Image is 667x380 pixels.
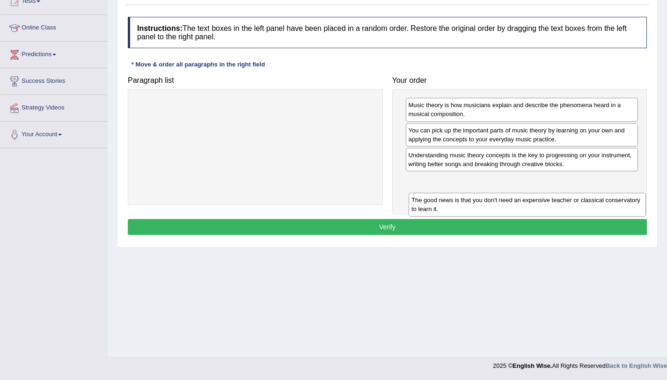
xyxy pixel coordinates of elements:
h4: Paragraph list [128,76,383,85]
h4: Your order [392,76,647,85]
div: The good news is that you don't need an expensive teacher or classical conservatory to learn it. [409,193,646,216]
a: Strategy Videos [0,95,107,118]
a: Online Class [0,15,107,38]
a: Your Account [0,122,107,145]
div: You can pick up the important parts of music theory by learning on your own and applying the conc... [406,123,638,146]
button: Verify [128,219,647,235]
a: Back to English Wise [606,362,667,369]
div: 2025 © All Rights Reserved [493,357,667,370]
a: Predictions [0,42,107,65]
div: * Move & order all paragraphs in the right field [128,60,269,69]
a: Success Stories [0,68,107,92]
div: Understanding music theory concepts is the key to progressing on your instrument, writing better ... [406,148,638,171]
b: Instructions: [137,24,183,32]
div: Music theory is how musicians explain and describe the phenomena heard in a musical composition. [406,98,638,121]
h4: The text boxes in the left panel have been placed in a random order. Restore the original order b... [128,17,647,48]
strong: English Wise. [513,362,552,369]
